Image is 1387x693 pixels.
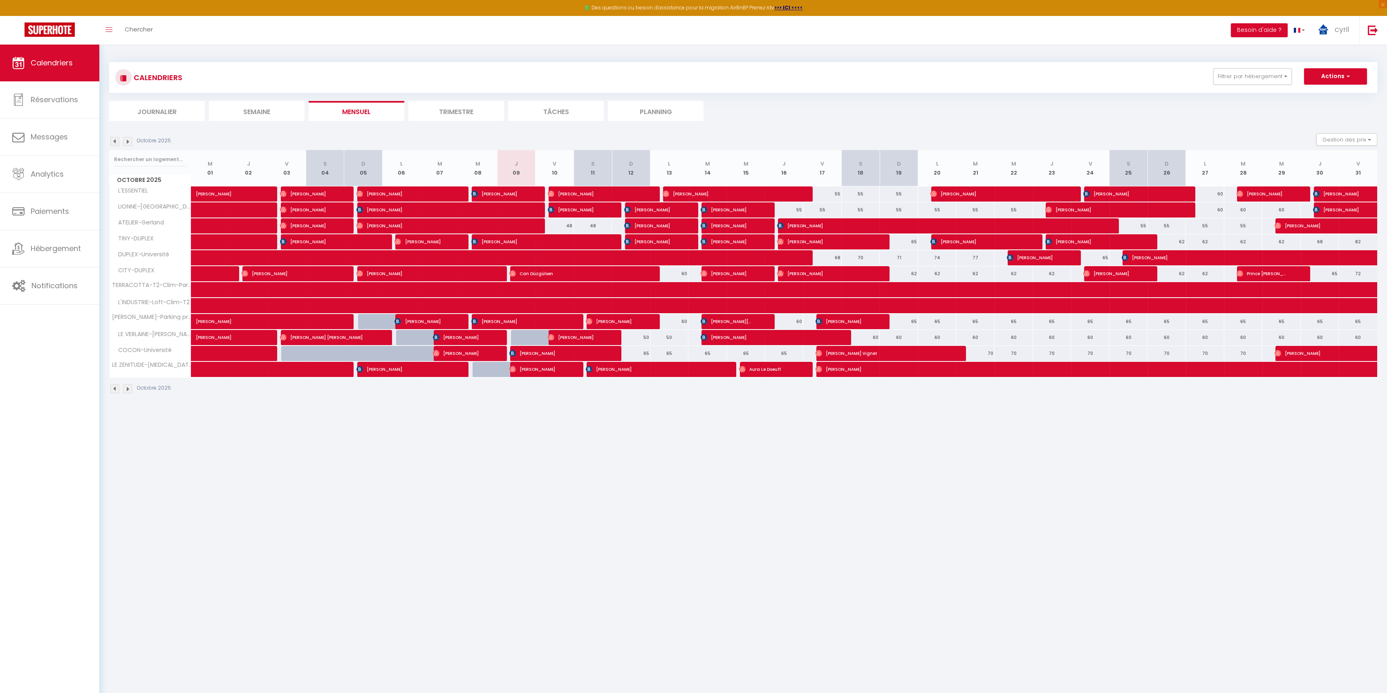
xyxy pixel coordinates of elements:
div: 55 [842,186,880,202]
div: 70 [1071,346,1109,361]
div: 55 [1109,218,1148,233]
div: 65 [688,346,727,361]
abbr: L [1204,160,1206,168]
div: 60 [1071,330,1109,345]
div: 65 [765,346,803,361]
span: Notifications [31,280,78,291]
div: 60 [1262,202,1301,218]
div: 55 [1186,218,1224,233]
div: 65 [1033,314,1071,329]
span: [PERSON_NAME] [548,186,637,202]
div: 60 [1109,330,1148,345]
div: 65 [1109,314,1148,329]
th: 20 [918,150,957,186]
th: 08 [459,150,497,186]
abbr: D [1165,160,1169,168]
th: 11 [574,150,612,186]
th: 03 [268,150,306,186]
img: logout [1368,25,1378,35]
span: [PERSON_NAME] [195,325,233,341]
span: [PERSON_NAME] [1007,250,1058,265]
h3: CALENDRIERS [132,68,182,87]
li: Trimestre [408,101,504,121]
span: [PERSON_NAME] [394,234,446,249]
div: 72 [1339,266,1377,281]
div: 65 [1071,314,1109,329]
div: 70 [956,346,995,361]
div: 55 [803,186,842,202]
a: Chercher [119,16,159,45]
div: 65 [995,314,1033,329]
span: [PERSON_NAME] [1237,186,1288,202]
div: 55 [880,186,918,202]
input: Rechercher un logement... [114,152,186,167]
span: [PERSON_NAME]-Parking privé gratuit [111,314,193,320]
div: 60 [995,330,1033,345]
div: 77 [956,250,995,265]
div: 65 [650,346,689,361]
span: [PERSON_NAME] [280,186,331,202]
th: 24 [1071,150,1109,186]
th: 26 [1147,150,1186,186]
th: 12 [612,150,650,186]
div: 55 [880,202,918,218]
span: [PERSON_NAME] [356,218,523,233]
img: Super Booking [25,22,75,37]
span: [PERSON_NAME] [548,202,599,218]
abbr: S [859,160,863,168]
div: 62 [880,266,918,281]
abbr: M [1279,160,1284,168]
div: 55 [842,202,880,218]
th: 22 [995,150,1033,186]
th: 31 [1339,150,1377,186]
div: 62 [1033,266,1071,281]
th: 29 [1262,150,1301,186]
span: [PERSON_NAME] [586,314,637,329]
span: [PERSON_NAME] [1083,186,1173,202]
div: 55 [803,202,842,218]
strong: >>> ICI <<<< [774,4,803,11]
span: [PERSON_NAME] [509,361,560,377]
div: 60 [1186,330,1224,345]
span: LE ZENITUDE-[MEDICAL_DATA]-TERRASSE-PARKING [111,362,193,368]
span: Calendriers [31,58,73,68]
div: 65 [880,234,918,249]
span: [PERSON_NAME] [701,202,752,218]
span: Can Düzgülsen [509,266,637,281]
abbr: V [1088,160,1092,168]
a: [PERSON_NAME] [191,186,230,202]
span: Messages [31,132,68,142]
div: 65 [1301,266,1339,281]
th: 28 [1224,150,1263,186]
div: 62 [956,266,995,281]
span: LIONNE-[GEOGRAPHIC_DATA] [111,202,193,211]
th: 18 [842,150,880,186]
span: [PERSON_NAME] [1045,202,1173,218]
abbr: M [475,160,480,168]
span: [PERSON_NAME] [471,234,599,249]
div: 60 [1224,202,1263,218]
span: [PERSON_NAME][MEDICAL_DATA] [701,314,752,329]
button: Gestion des prix [1316,133,1377,146]
th: 27 [1186,150,1224,186]
div: 65 [727,346,765,361]
abbr: L [668,160,670,168]
div: 55 [995,202,1033,218]
span: TERRACOTTA-T2-Clim-Parking privé gratuit [111,282,193,288]
span: [PERSON_NAME] [701,218,752,233]
div: 60 [1186,186,1224,202]
div: 62 [1186,234,1224,249]
span: [PERSON_NAME] [280,202,331,218]
th: 30 [1301,150,1339,186]
div: 70 [1033,346,1071,361]
div: 62 [1186,266,1224,281]
th: 21 [956,150,995,186]
div: 65 [1301,314,1339,329]
span: Analytics [31,169,64,179]
span: [PERSON_NAME] [PERSON_NAME] [280,330,370,345]
div: 70 [1109,346,1148,361]
span: [PERSON_NAME] [356,202,523,218]
div: 48 [574,218,612,233]
span: TINY-DUPLEX [111,234,156,243]
div: 55 [956,202,995,218]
